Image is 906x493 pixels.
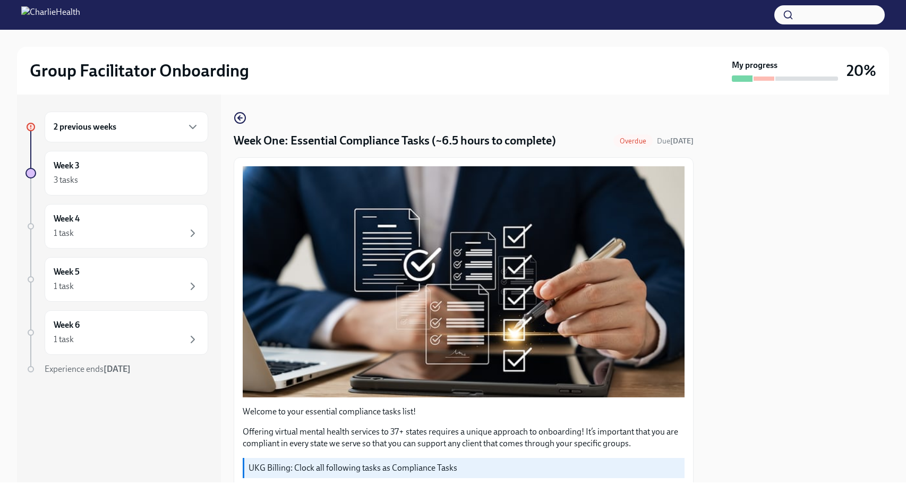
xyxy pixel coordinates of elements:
span: Due [657,137,694,146]
strong: My progress [732,59,777,71]
h6: Week 6 [54,319,80,331]
h6: Week 4 [54,213,80,225]
span: Overdue [613,137,653,145]
a: Week 41 task [25,204,208,249]
a: Week 33 tasks [25,151,208,195]
span: September 22nd, 2025 09:00 [657,136,694,146]
p: Offering virtual mental health services to 37+ states requires a unique approach to onboarding! I... [243,426,685,449]
h6: Week 3 [54,160,80,172]
p: Welcome to your essential compliance tasks list! [243,406,685,418]
a: Week 61 task [25,310,208,355]
a: Week 51 task [25,257,208,302]
div: 1 task [54,227,74,239]
div: 1 task [54,280,74,292]
h2: Group Facilitator Onboarding [30,60,249,81]
strong: [DATE] [670,137,694,146]
div: 2 previous weeks [45,112,208,142]
h6: Week 5 [54,266,80,278]
span: Experience ends [45,364,131,374]
div: 3 tasks [54,174,78,186]
button: Zoom image [243,166,685,397]
h3: 20% [847,61,876,80]
strong: [DATE] [104,364,131,374]
h4: Week One: Essential Compliance Tasks (~6.5 hours to complete) [234,133,556,149]
p: UKG Billing: Clock all following tasks as Compliance Tasks [249,462,680,474]
img: CharlieHealth [21,6,80,23]
h6: 2 previous weeks [54,121,116,133]
div: 1 task [54,334,74,345]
